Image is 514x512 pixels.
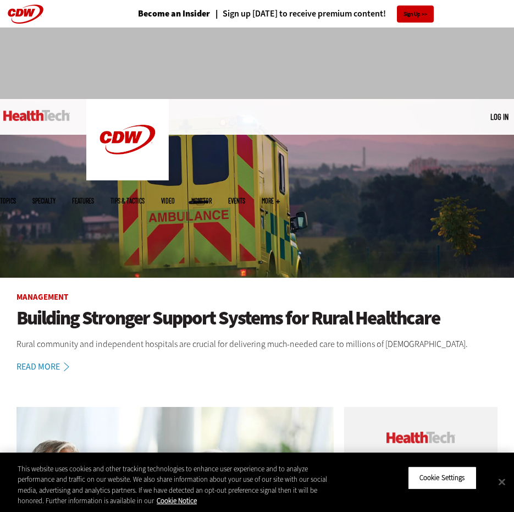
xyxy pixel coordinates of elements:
[138,9,210,18] a: Become an Insider
[397,5,434,23] a: Sign Up
[16,307,498,329] a: Building Stronger Support Systems for Rural Healthcare
[86,99,169,180] img: Home
[490,470,514,494] button: Close
[210,9,386,18] a: Sign up [DATE] to receive premium content!
[157,496,197,505] a: More information about your privacy
[57,38,457,88] iframe: advertisement
[408,466,477,489] button: Cookie Settings
[18,464,336,507] div: This website uses cookies and other tracking technologies to enhance user experience and to analy...
[86,172,169,183] a: CDW
[490,112,509,122] a: Log in
[16,337,498,351] p: Rural community and independent hospitals are crucial for delivering much-needed care to millions...
[72,197,94,204] a: Features
[161,197,175,204] a: Video
[386,432,455,443] img: cdw insider logo
[191,197,212,204] a: MonITor
[3,110,70,121] img: Home
[16,291,68,302] a: Management
[32,197,56,204] span: Specialty
[16,362,81,371] a: Read More
[110,197,145,204] a: Tips & Tactics
[490,111,509,123] div: User menu
[228,197,245,204] a: Events
[262,197,280,204] span: More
